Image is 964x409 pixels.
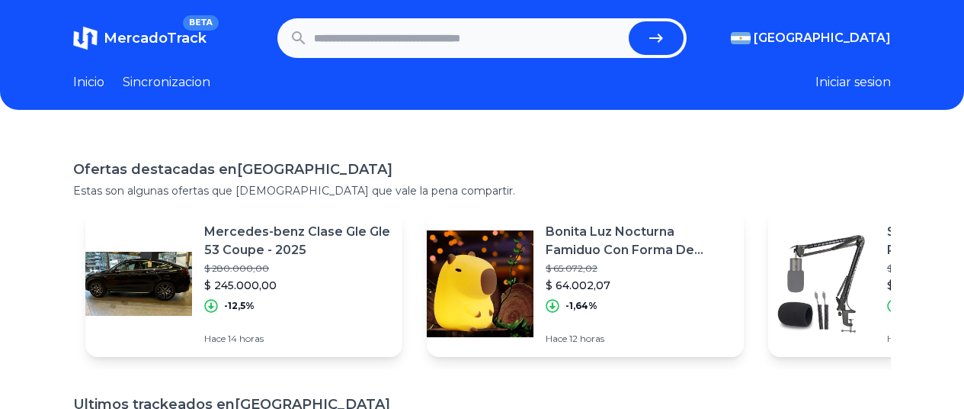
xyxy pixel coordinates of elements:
[546,223,732,259] p: Bonita Luz Nocturna Famiduo Con Forma De Capibara, Led, Espo
[565,300,597,312] p: -1,64%
[204,333,390,345] p: Hace 14 horas
[73,183,891,198] p: Estas son algunas ofertas que [DEMOGRAPHIC_DATA] que vale la pena compartir.
[754,29,891,47] span: [GEOGRAPHIC_DATA]
[123,73,210,92] a: Sincronizacion
[183,15,219,31] span: BETA
[73,159,891,180] h1: Ofertas destacadas en [GEOGRAPHIC_DATA]
[204,278,390,293] p: $ 245.000,00
[768,230,875,337] img: Featured image
[815,73,891,92] button: Iniciar sesion
[73,26,207,50] a: MercadoTrackBETA
[85,230,192,337] img: Featured image
[427,230,533,337] img: Featured image
[73,73,104,92] a: Inicio
[73,26,98,50] img: MercadoTrack
[546,278,732,293] p: $ 64.002,07
[427,211,744,357] a: Featured imageBonita Luz Nocturna Famiduo Con Forma De Capibara, Led, Espo$ 65.072,02$ 64.002,07-...
[85,211,402,357] a: Featured imageMercedes-benz Clase Gle Gle 53 Coupe - 2025$ 280.000,00$ 245.000,00-12,5%Hace 14 horas
[731,32,751,44] img: Argentina
[224,300,255,312] p: -12,5%
[204,262,390,275] p: $ 280.000,00
[731,29,891,47] button: [GEOGRAPHIC_DATA]
[204,223,390,259] p: Mercedes-benz Clase Gle Gle 53 Coupe - 2025
[546,262,732,275] p: $ 65.072,02
[104,30,207,47] span: MercadoTrack
[546,333,732,345] p: Hace 12 horas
